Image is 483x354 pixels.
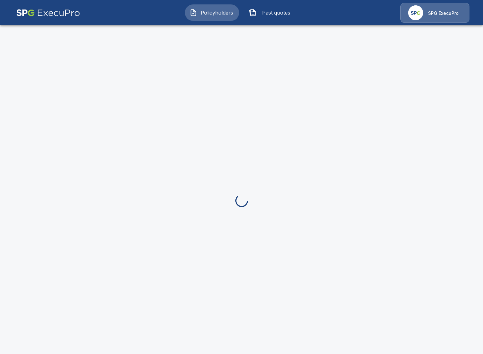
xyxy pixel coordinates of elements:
img: Agency Icon [408,5,423,20]
button: Policyholders IconPolicyholders [185,4,239,21]
button: Past quotes IconPast quotes [244,4,298,21]
p: SPG ExecuPro [428,10,459,16]
img: AA Logo [16,3,80,23]
img: Policyholders Icon [190,9,197,16]
img: Past quotes Icon [249,9,256,16]
span: Policyholders [200,9,234,16]
a: Agency IconSPG ExecuPro [400,3,469,23]
span: Past quotes [259,9,294,16]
